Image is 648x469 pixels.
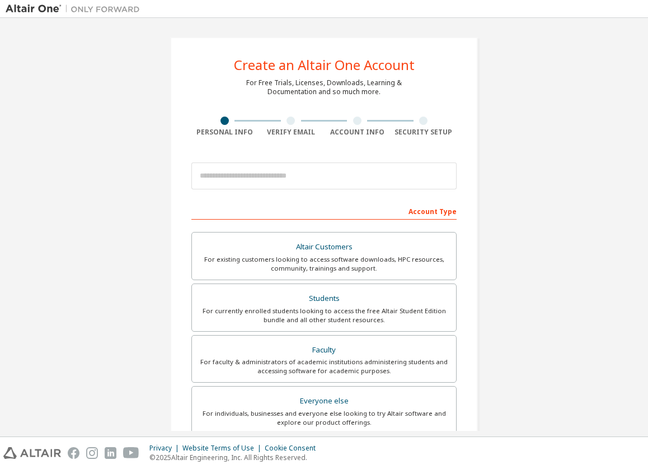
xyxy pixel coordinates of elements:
div: Account Type [191,202,457,220]
div: Altair Customers [199,239,449,255]
div: Security Setup [391,128,457,137]
div: Verify Email [258,128,325,137]
div: For individuals, businesses and everyone else looking to try Altair software and explore our prod... [199,409,449,427]
div: Everyone else [199,393,449,409]
img: instagram.svg [86,447,98,459]
div: Account Info [324,128,391,137]
img: youtube.svg [123,447,139,459]
div: Personal Info [191,128,258,137]
div: Faculty [199,342,449,358]
p: © 2025 Altair Engineering, Inc. All Rights Reserved. [149,453,322,462]
div: For Free Trials, Licenses, Downloads, Learning & Documentation and so much more. [246,78,402,96]
div: Privacy [149,444,182,453]
div: Students [199,291,449,307]
div: For faculty & administrators of academic institutions administering students and accessing softwa... [199,357,449,375]
div: For currently enrolled students looking to access the free Altair Student Edition bundle and all ... [199,307,449,324]
div: Cookie Consent [265,444,322,453]
img: facebook.svg [68,447,79,459]
img: altair_logo.svg [3,447,61,459]
img: Altair One [6,3,145,15]
div: Create an Altair One Account [234,58,415,72]
div: Website Terms of Use [182,444,265,453]
img: linkedin.svg [105,447,116,459]
div: For existing customers looking to access software downloads, HPC resources, community, trainings ... [199,255,449,273]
